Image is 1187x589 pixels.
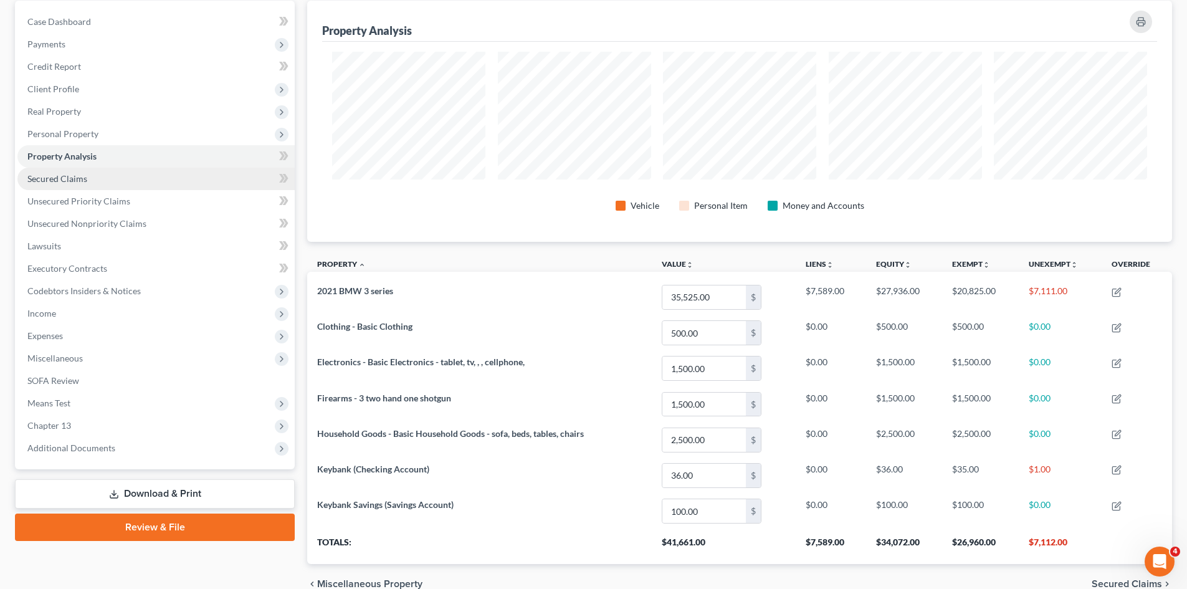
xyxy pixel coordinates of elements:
[806,259,834,269] a: Liensunfold_more
[746,285,761,309] div: $
[942,529,1019,564] th: $26,960.00
[317,499,454,510] span: Keybank Savings (Savings Account)
[1019,351,1102,386] td: $0.00
[662,285,746,309] input: 0.00
[27,353,83,363] span: Miscellaneous
[27,151,97,161] span: Property Analysis
[27,443,115,453] span: Additional Documents
[796,351,866,386] td: $0.00
[317,259,366,269] a: Property expand_less
[27,61,81,72] span: Credit Report
[866,351,943,386] td: $1,500.00
[17,370,295,392] a: SOFA Review
[1019,457,1102,493] td: $1.00
[952,259,990,269] a: Exemptunfold_more
[27,285,141,296] span: Codebtors Insiders & Notices
[1170,547,1180,557] span: 4
[317,393,451,403] span: Firearms - 3 two hand one shotgun
[662,428,746,452] input: 0.00
[942,279,1019,315] td: $20,825.00
[942,422,1019,457] td: $2,500.00
[866,386,943,422] td: $1,500.00
[27,420,71,431] span: Chapter 13
[746,464,761,487] div: $
[17,235,295,257] a: Lawsuits
[1162,579,1172,589] i: chevron_right
[662,357,746,380] input: 0.00
[1092,579,1172,589] button: Secured Claims chevron_right
[1092,579,1162,589] span: Secured Claims
[942,493,1019,529] td: $100.00
[866,279,943,315] td: $27,936.00
[17,11,295,33] a: Case Dashboard
[796,422,866,457] td: $0.00
[942,386,1019,422] td: $1,500.00
[904,261,912,269] i: unfold_more
[866,422,943,457] td: $2,500.00
[17,257,295,280] a: Executory Contracts
[746,393,761,416] div: $
[942,457,1019,493] td: $35.00
[983,261,990,269] i: unfold_more
[1019,422,1102,457] td: $0.00
[1019,493,1102,529] td: $0.00
[866,457,943,493] td: $36.00
[27,241,61,251] span: Lawsuits
[1019,529,1102,564] th: $7,112.00
[317,428,584,439] span: Household Goods - Basic Household Goods - sofa, beds, tables, chairs
[1145,547,1175,577] iframe: Intercom live chat
[317,357,525,367] span: Electronics - Basic Electronics - tablet, tv, , , cellphone,
[17,213,295,235] a: Unsecured Nonpriority Claims
[686,261,694,269] i: unfold_more
[358,261,366,269] i: expand_less
[317,579,422,589] span: Miscellaneous Property
[17,55,295,78] a: Credit Report
[942,351,1019,386] td: $1,500.00
[631,199,659,212] div: Vehicle
[307,579,422,589] button: chevron_left Miscellaneous Property
[796,457,866,493] td: $0.00
[866,529,943,564] th: $34,072.00
[652,529,796,564] th: $41,661.00
[1102,252,1172,280] th: Override
[662,464,746,487] input: 0.00
[27,173,87,184] span: Secured Claims
[826,261,834,269] i: unfold_more
[15,514,295,541] a: Review & File
[876,259,912,269] a: Equityunfold_more
[942,315,1019,351] td: $500.00
[317,464,429,474] span: Keybank (Checking Account)
[746,428,761,452] div: $
[307,529,652,564] th: Totals:
[307,579,317,589] i: chevron_left
[317,321,412,332] span: Clothing - Basic Clothing
[746,499,761,523] div: $
[796,493,866,529] td: $0.00
[27,375,79,386] span: SOFA Review
[796,279,866,315] td: $7,589.00
[27,330,63,341] span: Expenses
[27,106,81,117] span: Real Property
[694,199,748,212] div: Personal Item
[1019,279,1102,315] td: $7,111.00
[866,315,943,351] td: $500.00
[15,479,295,509] a: Download & Print
[17,145,295,168] a: Property Analysis
[27,263,107,274] span: Executory Contracts
[662,499,746,523] input: 0.00
[1019,386,1102,422] td: $0.00
[783,199,864,212] div: Money and Accounts
[27,308,56,318] span: Income
[662,259,694,269] a: Valueunfold_more
[317,285,393,296] span: 2021 BMW 3 series
[27,39,65,49] span: Payments
[796,315,866,351] td: $0.00
[796,529,866,564] th: $7,589.00
[17,190,295,213] a: Unsecured Priority Claims
[662,393,746,416] input: 0.00
[322,23,412,38] div: Property Analysis
[27,218,146,229] span: Unsecured Nonpriority Claims
[27,16,91,27] span: Case Dashboard
[746,357,761,380] div: $
[1070,261,1078,269] i: unfold_more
